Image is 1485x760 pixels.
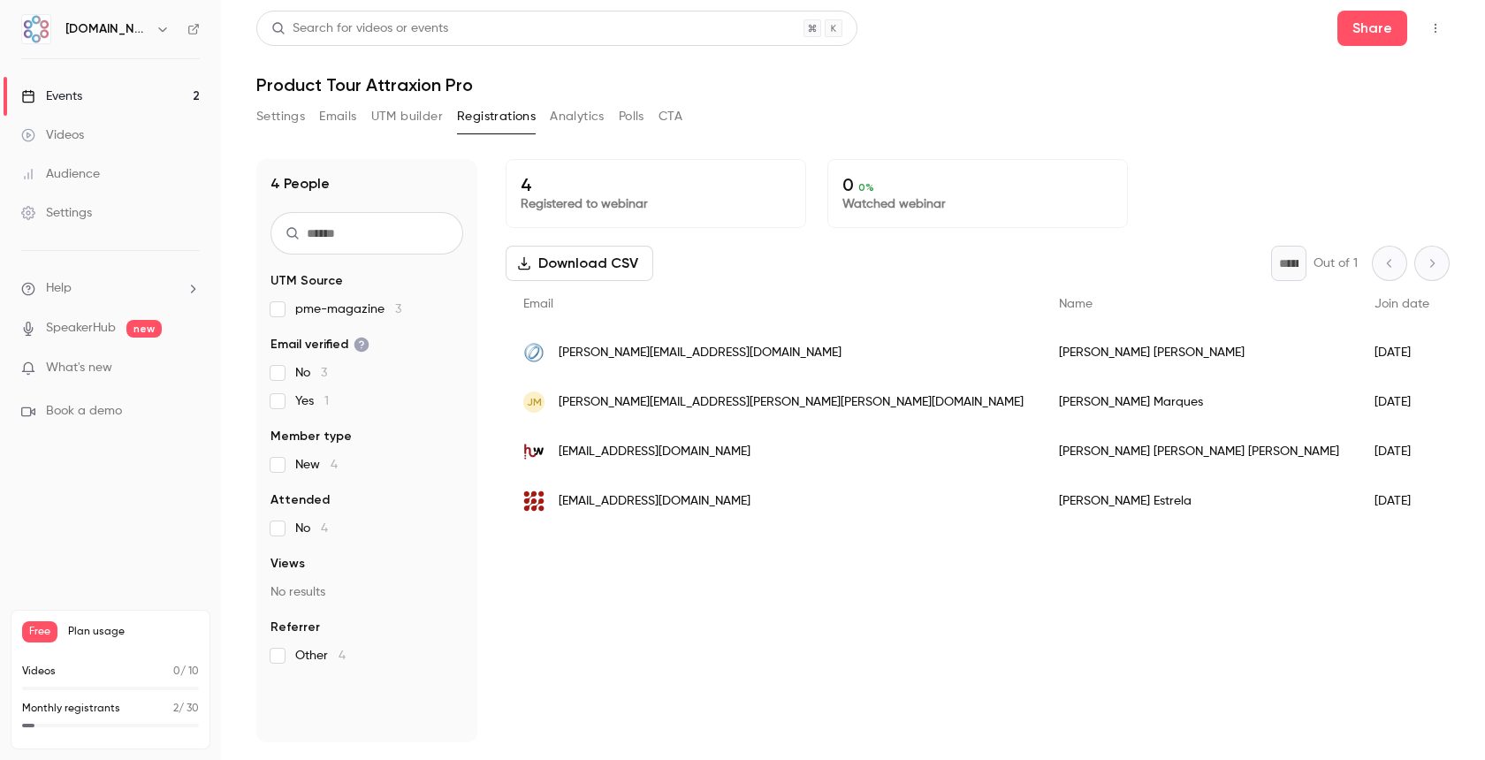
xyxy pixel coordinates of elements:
[295,647,346,665] span: Other
[295,456,338,474] span: New
[21,126,84,144] div: Videos
[295,364,327,382] span: No
[1059,298,1093,310] span: Name
[271,19,448,38] div: Search for videos or events
[270,555,305,573] span: Views
[559,492,750,511] span: [EMAIL_ADDRESS][DOMAIN_NAME]
[256,103,305,131] button: Settings
[270,491,330,509] span: Attended
[21,165,100,183] div: Audience
[295,300,401,318] span: pme-magazine
[1314,255,1358,272] p: Out of 1
[523,441,544,462] img: hubwebnet.com
[270,272,343,290] span: UTM Source
[270,428,352,445] span: Member type
[21,204,92,222] div: Settings
[319,103,356,131] button: Emails
[21,87,82,105] div: Events
[1041,427,1357,476] div: [PERSON_NAME] [PERSON_NAME] [PERSON_NAME]
[68,625,199,639] span: Plan usage
[270,173,330,194] h1: 4 People
[523,342,544,363] img: iapmei.pt
[65,20,148,38] h6: [DOMAIN_NAME]
[173,701,199,717] p: / 30
[1357,476,1447,526] div: [DATE]
[270,583,463,601] p: No results
[559,344,841,362] span: [PERSON_NAME][EMAIL_ADDRESS][DOMAIN_NAME]
[46,402,122,421] span: Book a demo
[126,320,162,338] span: new
[842,195,1113,213] p: Watched webinar
[339,650,346,662] span: 4
[521,174,791,195] p: 4
[559,443,750,461] span: [EMAIL_ADDRESS][DOMAIN_NAME]
[321,522,328,535] span: 4
[331,459,338,471] span: 4
[270,272,463,665] section: facet-groups
[173,666,180,677] span: 0
[858,181,874,194] span: 0 %
[619,103,644,131] button: Polls
[321,367,327,379] span: 3
[521,195,791,213] p: Registered to webinar
[1041,328,1357,377] div: [PERSON_NAME] [PERSON_NAME]
[295,392,329,410] span: Yes
[21,279,200,298] li: help-dropdown-opener
[1357,427,1447,476] div: [DATE]
[1357,328,1447,377] div: [DATE]
[46,279,72,298] span: Help
[523,298,553,310] span: Email
[523,490,544,512] img: amt.group
[395,303,401,315] span: 3
[457,103,536,131] button: Registrations
[173,703,179,714] span: 2
[173,664,199,680] p: / 10
[295,520,328,537] span: No
[1041,377,1357,427] div: [PERSON_NAME] Marques
[270,619,320,636] span: Referrer
[527,394,542,410] span: JM
[1357,377,1447,427] div: [DATE]
[559,393,1024,412] span: [PERSON_NAME][EMAIL_ADDRESS][PERSON_NAME][PERSON_NAME][DOMAIN_NAME]
[371,103,443,131] button: UTM builder
[22,701,120,717] p: Monthly registrants
[46,319,116,338] a: SpeakerHub
[46,359,112,377] span: What's new
[22,621,57,642] span: Free
[842,174,1113,195] p: 0
[1375,298,1429,310] span: Join date
[506,246,653,281] button: Download CSV
[22,15,50,43] img: AMT.Group
[659,103,682,131] button: CTA
[1337,11,1407,46] button: Share
[550,103,605,131] button: Analytics
[324,395,329,407] span: 1
[256,74,1450,95] h1: Product Tour Attraxion Pro
[270,336,369,353] span: Email verified
[1041,476,1357,526] div: [PERSON_NAME] Estrela
[22,664,56,680] p: Videos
